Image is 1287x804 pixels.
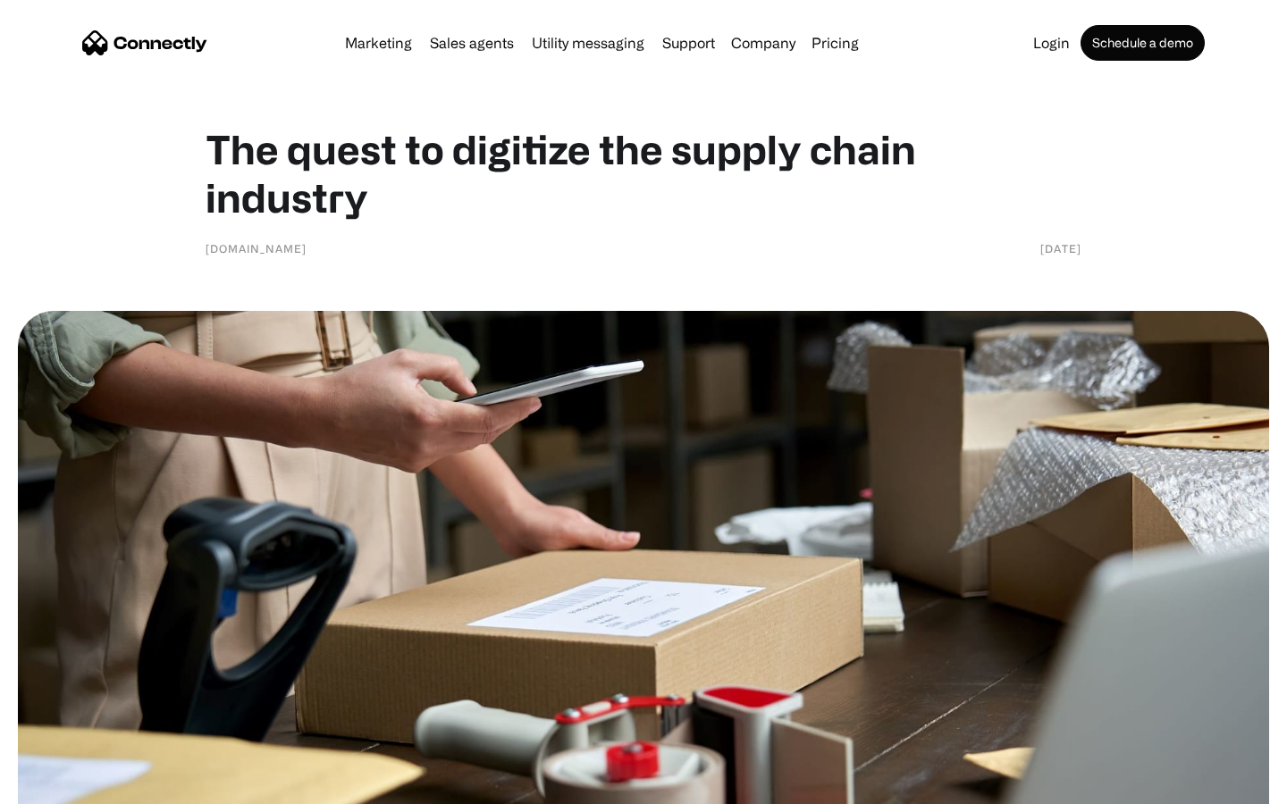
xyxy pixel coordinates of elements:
[82,29,207,56] a: home
[338,36,419,50] a: Marketing
[206,125,1081,222] h1: The quest to digitize the supply chain industry
[655,36,722,50] a: Support
[726,30,801,55] div: Company
[804,36,866,50] a: Pricing
[1026,36,1077,50] a: Login
[1040,239,1081,257] div: [DATE]
[525,36,652,50] a: Utility messaging
[36,773,107,798] ul: Language list
[1081,25,1205,61] a: Schedule a demo
[18,773,107,798] aside: Language selected: English
[206,239,307,257] div: [DOMAIN_NAME]
[731,30,795,55] div: Company
[423,36,521,50] a: Sales agents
